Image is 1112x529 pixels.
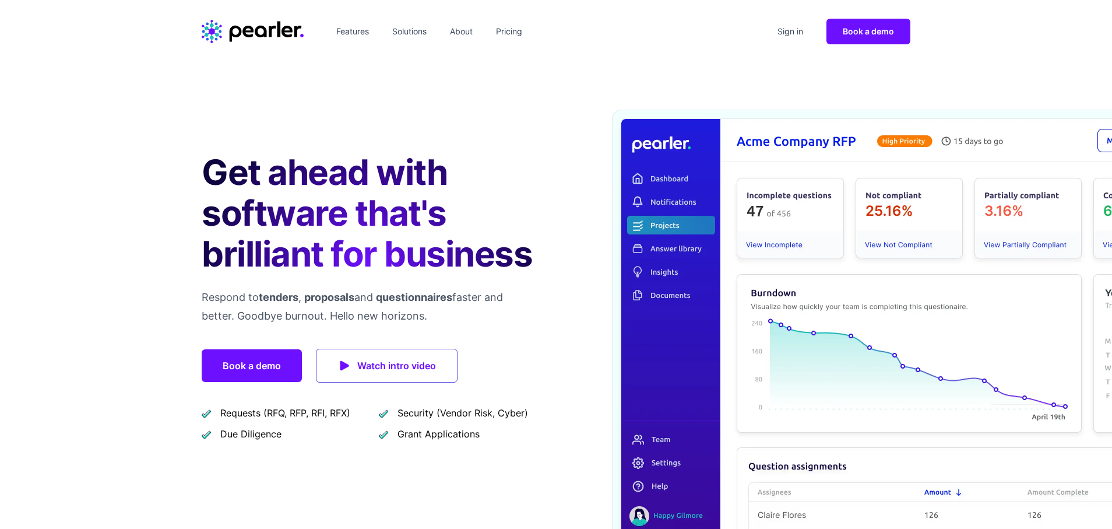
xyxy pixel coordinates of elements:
span: Requests (RFQ, RFP, RFI, RFX) [220,406,350,420]
img: checkmark [202,408,211,418]
a: About [445,22,477,41]
span: questionnaires [376,291,452,303]
span: tenders [259,291,298,303]
img: checkmark [202,429,211,439]
a: Sign in [773,22,808,41]
span: proposals [304,291,354,303]
span: Due Diligence [220,427,281,441]
span: Security (Vendor Risk, Cyber) [397,406,528,420]
a: Watch intro video [316,349,458,383]
a: Home [202,20,304,43]
img: checkmark [379,429,388,439]
a: Pricing [491,22,527,41]
a: Book a demo [202,349,302,382]
p: Respond to , and faster and better. Goodbye burnout. Hello new horizons. [202,288,537,325]
span: Watch intro video [357,358,436,374]
img: checkmark [379,408,388,418]
a: Book a demo [826,19,910,44]
span: Book a demo [843,26,894,36]
h1: Get ahead with software that's brilliant for business [202,152,537,274]
a: Features [332,22,374,41]
a: Solutions [388,22,431,41]
span: Grant Applications [397,427,480,441]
